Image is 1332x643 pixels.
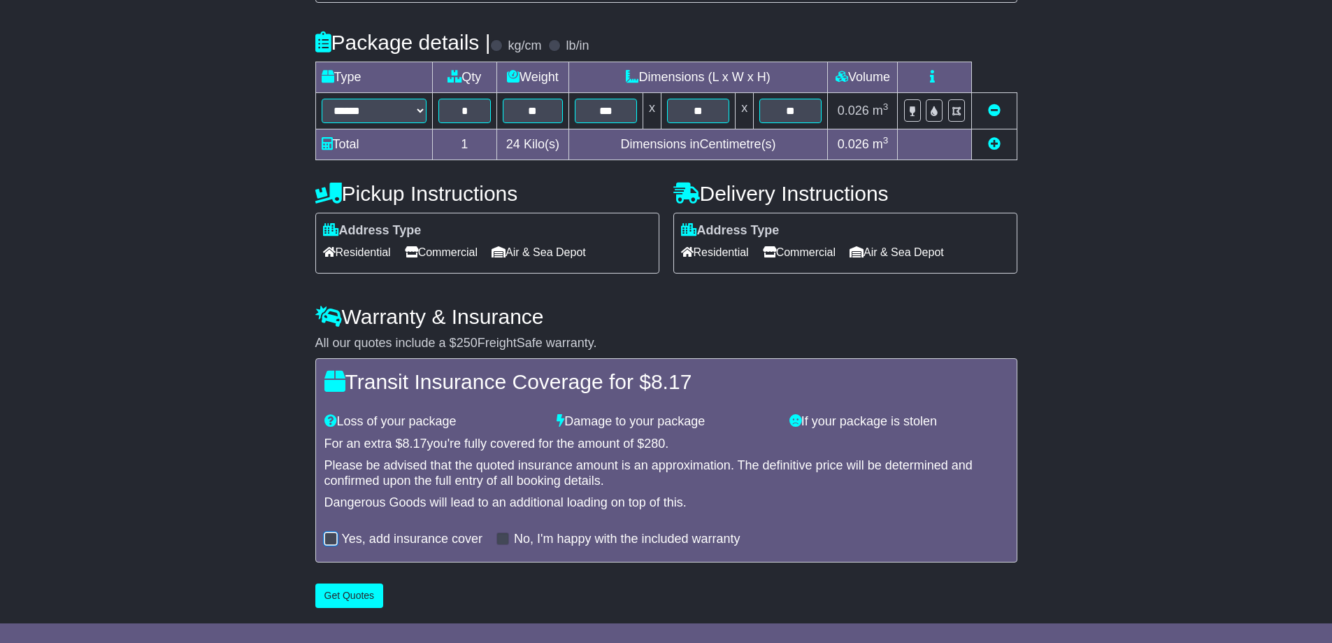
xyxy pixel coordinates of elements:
[432,129,497,160] td: 1
[568,62,828,92] td: Dimensions (L x W x H)
[838,137,869,151] span: 0.026
[673,182,1017,205] h4: Delivery Instructions
[403,437,427,451] span: 8.17
[568,129,828,160] td: Dimensions in Centimetre(s)
[643,92,661,129] td: x
[497,129,569,160] td: Kilo(s)
[988,137,1001,151] a: Add new item
[432,62,497,92] td: Qty
[873,137,889,151] span: m
[508,38,541,54] label: kg/cm
[514,532,740,547] label: No, I'm happy with the included warranty
[736,92,754,129] td: x
[873,104,889,118] span: m
[651,370,692,393] span: 8.17
[324,437,1008,452] div: For an extra $ you're fully covered for the amount of $ .
[988,104,1001,118] a: Remove this item
[315,31,491,54] h4: Package details |
[506,137,520,151] span: 24
[324,458,1008,488] div: Please be advised that the quoted insurance amount is an approximation. The definitive price will...
[850,241,944,263] span: Air & Sea Depot
[315,182,659,205] h4: Pickup Instructions
[497,62,569,92] td: Weight
[323,223,422,239] label: Address Type
[324,495,1008,511] div: Dangerous Goods will lead to an additional loading on top of this.
[828,62,898,92] td: Volume
[317,414,550,430] div: Loss of your package
[763,241,836,263] span: Commercial
[550,414,782,430] div: Damage to your package
[324,370,1008,393] h4: Transit Insurance Coverage for $
[883,135,889,146] sup: 3
[883,101,889,112] sup: 3
[492,241,586,263] span: Air & Sea Depot
[681,241,749,263] span: Residential
[315,336,1017,351] div: All our quotes include a $ FreightSafe warranty.
[838,104,869,118] span: 0.026
[342,532,482,547] label: Yes, add insurance cover
[405,241,478,263] span: Commercial
[315,129,432,160] td: Total
[681,223,780,239] label: Address Type
[315,305,1017,328] h4: Warranty & Insurance
[782,414,1015,430] div: If your package is stolen
[323,241,391,263] span: Residential
[315,584,384,608] button: Get Quotes
[457,336,478,350] span: 250
[315,62,432,92] td: Type
[644,437,665,451] span: 280
[566,38,589,54] label: lb/in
